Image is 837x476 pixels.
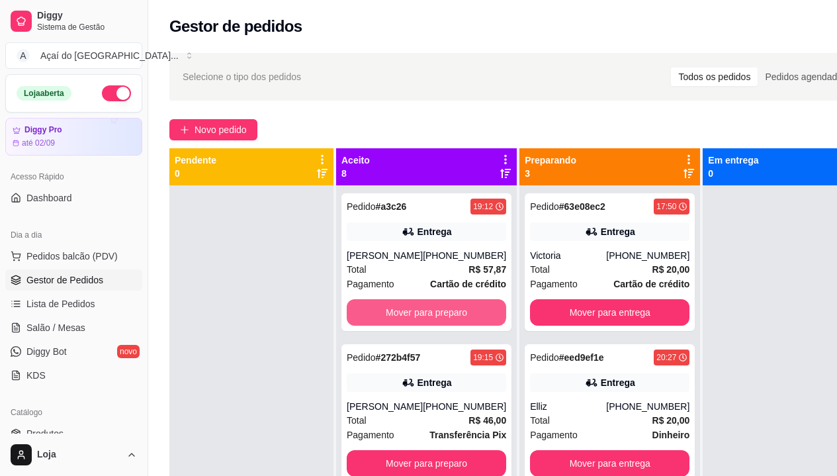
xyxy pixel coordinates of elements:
[656,352,676,363] div: 20:27
[530,249,606,262] div: Victoria
[347,249,423,262] div: [PERSON_NAME]
[473,352,493,363] div: 19:15
[26,250,118,263] span: Pedidos balcão (PDV)
[347,400,423,413] div: [PERSON_NAME]
[530,262,550,277] span: Total
[606,400,689,413] div: [PHONE_NUMBER]
[530,428,578,442] span: Pagamento
[26,369,46,382] span: KDS
[169,119,257,140] button: Novo pedido
[5,423,142,444] a: Produtos
[183,70,301,84] span: Selecione o tipo dos pedidos
[429,430,506,440] strong: Transferência Pix
[473,201,493,212] div: 19:12
[423,249,506,262] div: [PHONE_NUMBER]
[26,321,85,334] span: Salão / Mesas
[418,376,452,389] div: Entrega
[376,201,407,212] strong: # a3c26
[5,341,142,362] a: Diggy Botnovo
[530,299,689,326] button: Mover para entrega
[5,224,142,246] div: Dia a dia
[5,166,142,187] div: Acesso Rápido
[606,249,689,262] div: [PHONE_NUMBER]
[26,345,67,358] span: Diggy Bot
[22,138,55,148] article: até 02/09
[347,201,376,212] span: Pedido
[341,167,370,180] p: 8
[5,42,142,69] button: Select a team
[347,277,394,291] span: Pagamento
[5,365,142,386] a: KDS
[613,279,689,289] strong: Cartão de crédito
[347,299,506,326] button: Mover para preparo
[347,352,376,363] span: Pedido
[5,187,142,209] a: Dashboard
[468,415,506,426] strong: R$ 46,00
[24,125,62,135] article: Diggy Pro
[652,430,690,440] strong: Dinheiro
[559,352,604,363] strong: # eed9ef1e
[530,277,578,291] span: Pagamento
[525,154,576,167] p: Preparando
[468,264,506,275] strong: R$ 57,87
[525,167,576,180] p: 3
[5,5,142,37] a: DiggySistema de Gestão
[26,191,72,205] span: Dashboard
[5,439,142,471] button: Loja
[671,68,758,86] div: Todos os pedidos
[418,225,452,238] div: Entrega
[347,428,394,442] span: Pagamento
[37,449,121,461] span: Loja
[423,400,506,413] div: [PHONE_NUMBER]
[5,118,142,156] a: Diggy Proaté 02/09
[652,415,690,426] strong: R$ 20,00
[601,376,635,389] div: Entrega
[656,201,676,212] div: 17:50
[195,122,247,137] span: Novo pedido
[175,154,216,167] p: Pendente
[26,297,95,310] span: Lista de Pedidos
[5,402,142,423] div: Catálogo
[37,10,137,22] span: Diggy
[40,49,179,62] div: Açaí do [GEOGRAPHIC_DATA] ...
[430,279,506,289] strong: Cartão de crédito
[5,246,142,267] button: Pedidos balcão (PDV)
[530,352,559,363] span: Pedido
[347,413,367,428] span: Total
[5,317,142,338] a: Salão / Mesas
[26,273,103,287] span: Gestor de Pedidos
[26,427,64,440] span: Produtos
[708,167,758,180] p: 0
[175,167,216,180] p: 0
[559,201,605,212] strong: # 63e08ec2
[180,125,189,134] span: plus
[530,400,606,413] div: Elliz
[530,201,559,212] span: Pedido
[652,264,690,275] strong: R$ 20,00
[37,22,137,32] span: Sistema de Gestão
[347,262,367,277] span: Total
[17,49,30,62] span: A
[708,154,758,167] p: Em entrega
[341,154,370,167] p: Aceito
[601,225,635,238] div: Entrega
[5,293,142,314] a: Lista de Pedidos
[102,85,131,101] button: Alterar Status
[530,413,550,428] span: Total
[376,352,421,363] strong: # 272b4f57
[17,86,71,101] div: Loja aberta
[169,16,302,37] h2: Gestor de pedidos
[5,269,142,291] a: Gestor de Pedidos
